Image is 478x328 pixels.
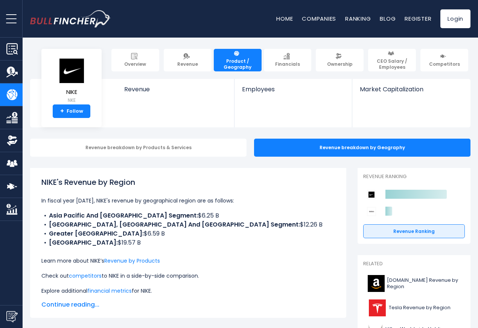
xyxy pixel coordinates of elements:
[30,10,111,27] img: bullfincher logo
[49,211,198,220] b: Asia Pacific And [GEOGRAPHIC_DATA] Segment:
[30,139,247,157] div: Revenue breakdown by Products & Services
[49,229,144,238] b: Greater [GEOGRAPHIC_DATA]:
[405,15,431,23] a: Register
[389,305,451,311] span: Tesla Revenue by Region
[41,256,335,265] p: Learn more about NIKE’s
[368,299,387,316] img: TSLA logo
[275,61,300,67] span: Financials
[380,15,396,23] a: Blog
[429,61,460,67] span: Competitors
[242,86,344,93] span: Employees
[41,271,335,280] p: Check out to NIKE in a side-by-side comparison.
[41,300,335,309] span: Continue reading...
[327,61,353,67] span: Ownership
[363,261,465,267] p: Related
[41,229,335,238] li: $6.59 B
[41,238,335,247] li: $19.57 B
[276,15,293,23] a: Home
[58,58,85,105] a: NIKE NKE
[58,89,85,95] span: NIKE
[363,298,465,318] a: Tesla Revenue by Region
[440,9,470,28] a: Login
[60,108,64,115] strong: +
[420,49,468,71] a: Competitors
[214,49,262,71] a: Product / Geography
[363,224,465,239] a: Revenue Ranking
[254,139,470,157] div: Revenue breakdown by Geography
[264,49,312,71] a: Financials
[104,257,160,265] a: Revenue by Products
[352,79,470,106] a: Market Capitalization
[41,177,335,188] h1: NIKE's Revenue by Region
[217,58,258,70] span: Product / Geography
[69,272,102,280] a: competitors
[367,207,376,216] img: Deckers Outdoor Corporation competitors logo
[117,79,234,106] a: Revenue
[124,61,146,67] span: Overview
[41,196,335,205] p: In fiscal year [DATE], NIKE's revenue by geographical region are as follows:
[6,135,18,146] img: Ownership
[53,104,90,118] a: +Follow
[111,49,159,71] a: Overview
[387,277,460,290] span: [DOMAIN_NAME] Revenue by Region
[368,275,385,292] img: AMZN logo
[363,174,465,180] p: Revenue Ranking
[345,15,371,23] a: Ranking
[49,220,300,229] b: [GEOGRAPHIC_DATA], [GEOGRAPHIC_DATA] And [GEOGRAPHIC_DATA] Segment:
[30,10,111,27] a: Go to homepage
[363,273,465,294] a: [DOMAIN_NAME] Revenue by Region
[360,86,462,93] span: Market Capitalization
[41,211,335,220] li: $6.25 B
[49,238,118,247] b: [GEOGRAPHIC_DATA]:
[371,58,413,70] span: CEO Salary / Employees
[234,79,352,106] a: Employees
[368,49,416,71] a: CEO Salary / Employees
[302,15,336,23] a: Companies
[177,61,198,67] span: Revenue
[164,49,212,71] a: Revenue
[41,220,335,229] li: $12.26 B
[367,190,376,199] img: NIKE competitors logo
[124,86,227,93] span: Revenue
[87,287,132,295] a: financial metrics
[316,49,364,71] a: Ownership
[58,97,85,104] small: NKE
[41,286,335,295] p: Explore additional for NIKE.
